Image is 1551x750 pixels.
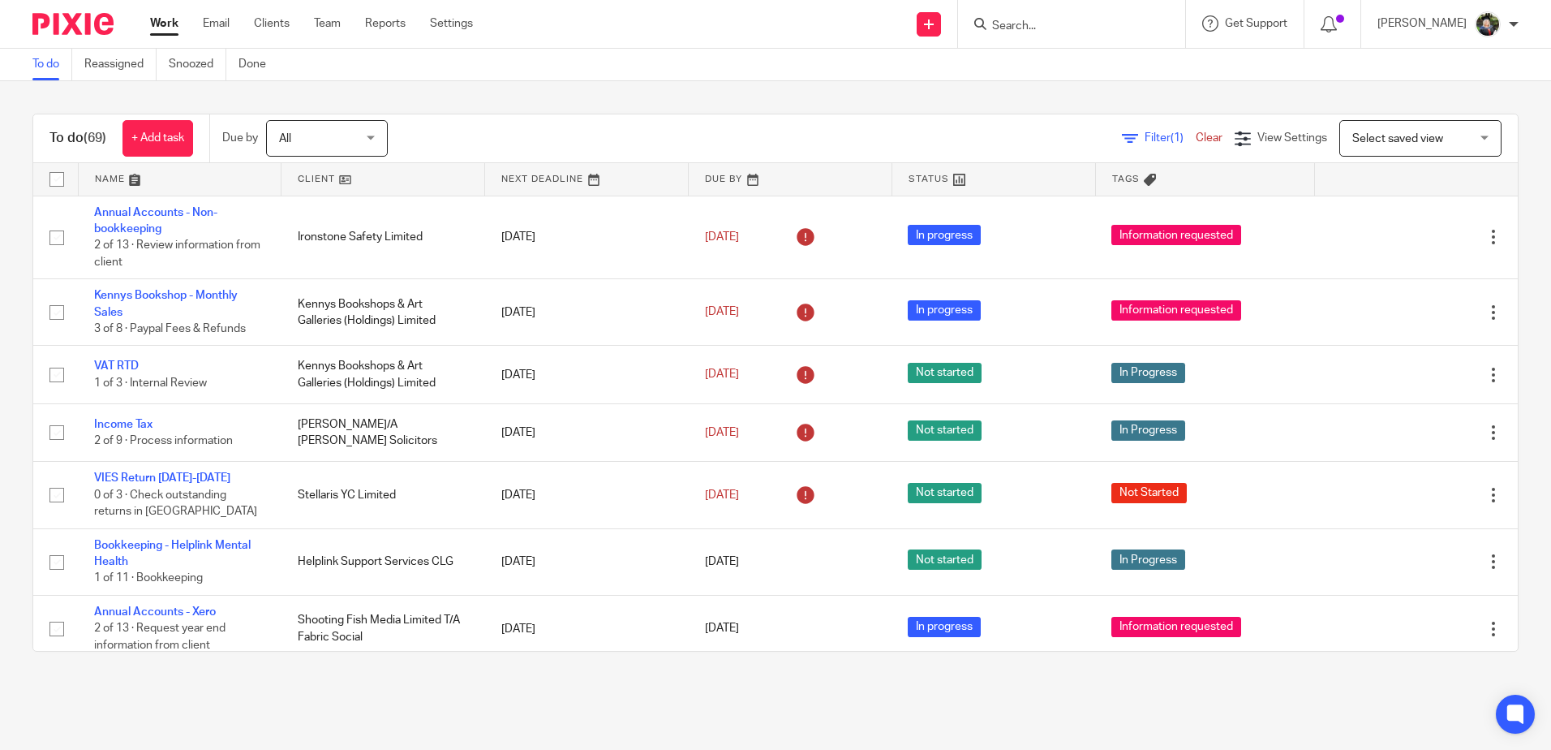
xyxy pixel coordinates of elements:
a: Income Tax [94,419,153,430]
span: [DATE] [705,427,739,438]
span: 2 of 13 · Review information from client [94,239,260,268]
td: Stellaris YC Limited [281,462,485,528]
a: Clients [254,15,290,32]
span: 1 of 3 · Internal Review [94,377,207,389]
td: Kennys Bookshops & Art Galleries (Holdings) Limited [281,346,485,403]
span: In Progress [1111,550,1185,570]
span: 0 of 3 · Check outstanding returns in [GEOGRAPHIC_DATA] [94,489,257,518]
a: Bookkeeping - Helplink Mental Health [94,540,251,567]
span: 1 of 11 · Bookkeeping [94,573,203,584]
img: Pixie [32,13,114,35]
span: 2 of 13 · Request year end information from client [94,623,226,652]
td: [DATE] [485,279,689,346]
span: Not started [908,363,982,383]
span: In progress [908,617,981,637]
a: Annual Accounts - Non-bookkeeping [94,207,217,235]
span: [DATE] [705,489,739,501]
td: Ironstone Safety Limited [281,196,485,279]
td: [PERSON_NAME]/A [PERSON_NAME] Solicitors [281,403,485,461]
span: [DATE] [705,369,739,381]
a: VAT RTD [94,360,139,372]
span: [DATE] [705,231,739,243]
h1: To do [49,130,106,147]
a: Settings [430,15,473,32]
td: Kennys Bookshops & Art Galleries (Holdings) Limited [281,279,485,346]
span: Filter [1145,132,1196,144]
a: Reports [365,15,406,32]
span: Information requested [1111,300,1241,321]
td: [DATE] [485,196,689,279]
p: [PERSON_NAME] [1377,15,1467,32]
a: Snoozed [169,49,226,80]
span: View Settings [1257,132,1327,144]
span: Information requested [1111,225,1241,245]
span: 2 of 9 · Process information [94,435,233,446]
span: Not started [908,483,982,503]
span: (1) [1171,132,1184,144]
span: [DATE] [705,307,739,318]
span: Not Started [1111,483,1187,503]
a: + Add task [122,120,193,157]
img: Jade.jpeg [1475,11,1501,37]
a: Clear [1196,132,1222,144]
span: [DATE] [705,623,739,635]
a: Reassigned [84,49,157,80]
a: Work [150,15,178,32]
a: Done [238,49,278,80]
a: To do [32,49,72,80]
a: Email [203,15,230,32]
span: In progress [908,225,981,245]
span: Not started [908,420,982,441]
span: Tags [1112,175,1140,183]
td: [DATE] [485,403,689,461]
td: [DATE] [485,346,689,403]
td: [DATE] [485,462,689,528]
a: Team [314,15,341,32]
span: 3 of 8 · Paypal Fees & Refunds [94,323,246,334]
span: Information requested [1111,617,1241,637]
span: [DATE] [705,556,739,567]
td: Helplink Support Services CLG [281,528,485,595]
span: Not started [908,550,982,570]
span: All [279,133,291,144]
input: Search [990,19,1136,34]
a: VIES Return [DATE]-[DATE] [94,472,230,484]
td: [DATE] [485,596,689,662]
span: In Progress [1111,420,1185,441]
span: Get Support [1225,18,1287,29]
span: In Progress [1111,363,1185,383]
span: In progress [908,300,981,321]
p: Due by [222,130,258,146]
span: (69) [84,131,106,144]
a: Kennys Bookshop - Monthly Sales [94,290,238,317]
td: [DATE] [485,528,689,595]
a: Annual Accounts - Xero [94,606,216,618]
td: Shooting Fish Media Limited T/A Fabric Social [281,596,485,662]
span: Select saved view [1352,133,1443,144]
